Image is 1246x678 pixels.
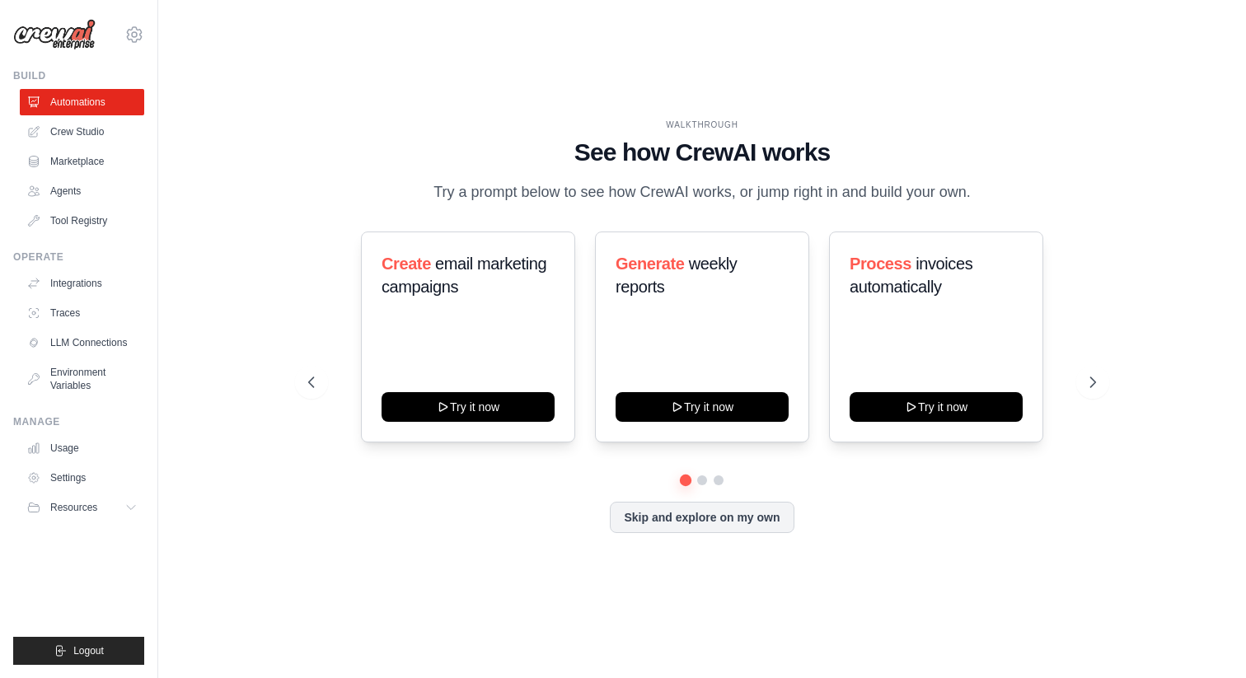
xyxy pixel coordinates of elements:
iframe: Chat Widget [1164,599,1246,678]
span: email marketing campaigns [382,255,546,296]
p: Try a prompt below to see how CrewAI works, or jump right in and build your own. [425,180,979,204]
a: Environment Variables [20,359,144,399]
span: Logout [73,644,104,657]
div: Manage [13,415,144,428]
a: Crew Studio [20,119,144,145]
button: Try it now [382,392,555,422]
a: Traces [20,300,144,326]
a: LLM Connections [20,330,144,356]
span: Process [850,255,911,273]
a: Automations [20,89,144,115]
a: Usage [20,435,144,461]
img: Logo [13,19,96,50]
div: Operate [13,250,144,264]
span: Resources [50,501,97,514]
button: Try it now [850,392,1023,422]
a: Tool Registry [20,208,144,234]
a: Settings [20,465,144,491]
h1: See how CrewAI works [308,138,1097,167]
span: weekly reports [616,255,737,296]
button: Try it now [616,392,789,422]
div: WALKTHROUGH [308,119,1097,131]
span: Create [382,255,431,273]
div: Build [13,69,144,82]
span: Generate [616,255,685,273]
button: Skip and explore on my own [610,502,794,533]
a: Marketplace [20,148,144,175]
button: Logout [13,637,144,665]
span: invoices automatically [850,255,972,296]
a: Integrations [20,270,144,297]
button: Resources [20,494,144,521]
a: Agents [20,178,144,204]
